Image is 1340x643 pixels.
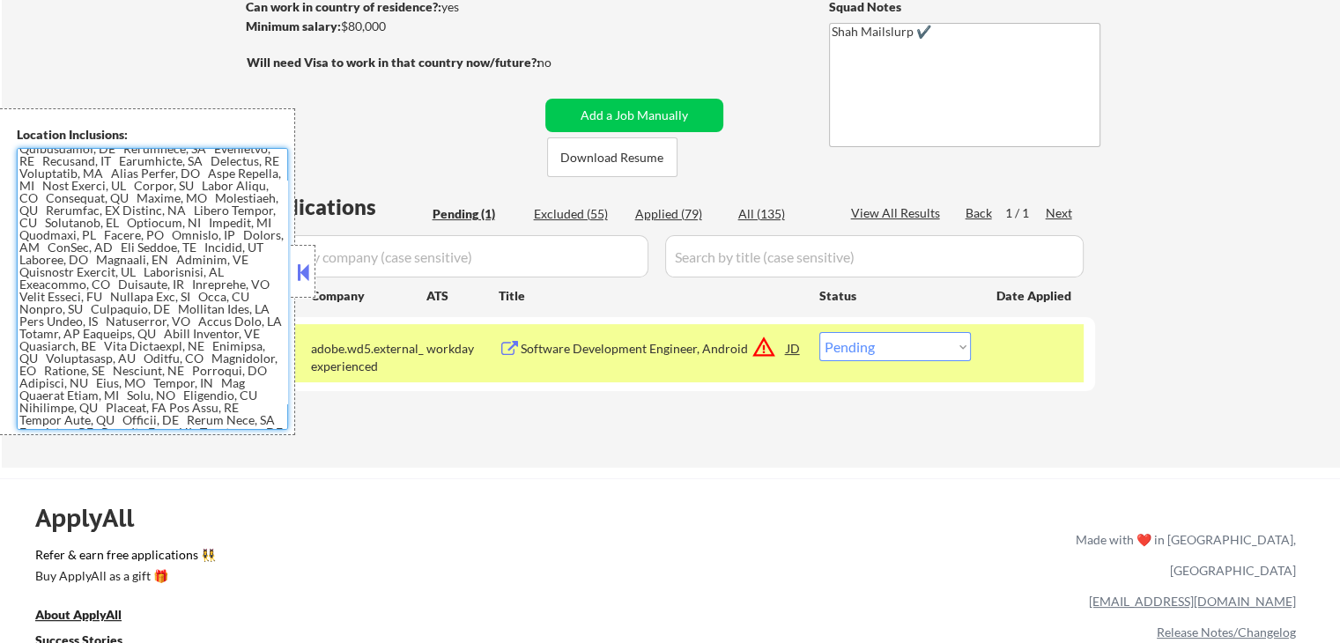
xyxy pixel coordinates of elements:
[635,205,723,223] div: Applied (79)
[1089,594,1296,609] a: [EMAIL_ADDRESS][DOMAIN_NAME]
[35,549,707,567] a: Refer & earn free applications 👯‍♀️
[35,607,122,622] u: About ApplyAll
[426,340,499,358] div: workday
[1046,204,1074,222] div: Next
[35,570,211,582] div: Buy ApplyAll as a gift 🎁
[311,287,426,305] div: Company
[252,196,426,218] div: Applications
[252,235,648,277] input: Search by company (case sensitive)
[966,204,994,222] div: Back
[545,99,723,132] button: Add a Job Manually
[17,126,288,144] div: Location Inclusions:
[426,287,499,305] div: ATS
[851,204,945,222] div: View All Results
[433,205,521,223] div: Pending (1)
[996,287,1074,305] div: Date Applied
[1069,524,1296,586] div: Made with ❤️ in [GEOGRAPHIC_DATA], [GEOGRAPHIC_DATA]
[246,18,341,33] strong: Minimum salary:
[537,54,588,71] div: no
[521,340,787,358] div: Software Development Engineer, Android
[311,340,426,374] div: adobe.wd5.external_experienced
[247,55,540,70] strong: Will need Visa to work in that country now/future?:
[547,137,677,177] button: Download Resume
[785,332,803,364] div: JD
[35,567,211,589] a: Buy ApplyAll as a gift 🎁
[1005,204,1046,222] div: 1 / 1
[751,335,776,359] button: warning_amber
[819,279,971,311] div: Status
[35,606,146,628] a: About ApplyAll
[35,503,154,533] div: ApplyAll
[246,18,539,35] div: $80,000
[1157,625,1296,639] a: Release Notes/Changelog
[534,205,622,223] div: Excluded (55)
[499,287,803,305] div: Title
[665,235,1084,277] input: Search by title (case sensitive)
[738,205,826,223] div: All (135)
